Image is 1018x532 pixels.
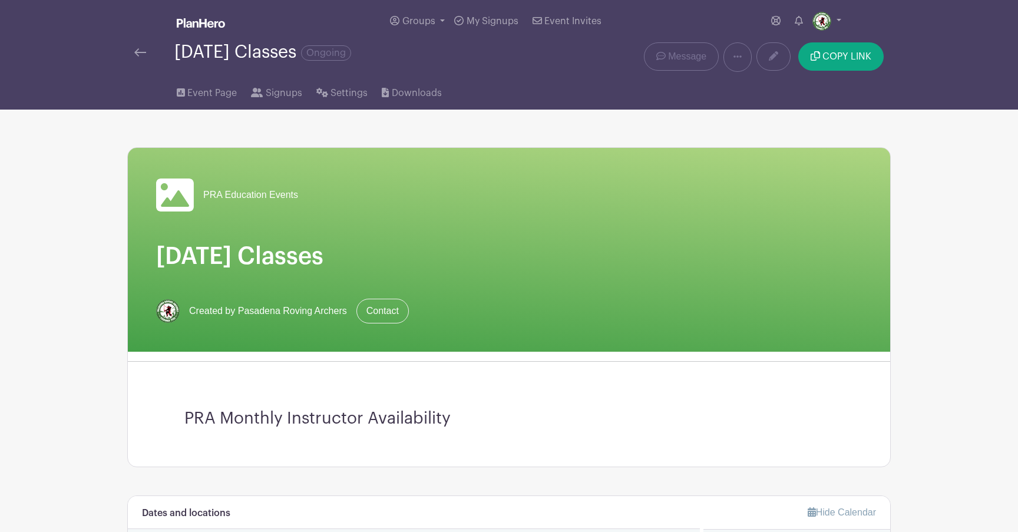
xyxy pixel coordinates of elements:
[174,42,351,62] div: [DATE] Classes
[156,299,180,323] img: 66f2d46b4c10d30b091a0621_Mask%20group.png
[184,409,834,429] h3: PRA Monthly Instructor Availability
[544,16,601,26] span: Event Invites
[251,72,302,110] a: Signups
[177,72,237,110] a: Event Page
[798,42,884,71] button: COPY LINK
[266,86,302,100] span: Signups
[467,16,518,26] span: My Signups
[177,18,225,28] img: logo_white-6c42ec7e38ccf1d336a20a19083b03d10ae64f83f12c07503d8b9e83406b4c7d.svg
[808,507,876,517] a: Hide Calendar
[644,42,719,71] a: Message
[301,45,351,61] span: Ongoing
[189,304,347,318] span: Created by Pasadena Roving Archers
[382,72,441,110] a: Downloads
[356,299,409,323] a: Contact
[668,49,706,64] span: Message
[316,72,368,110] a: Settings
[402,16,435,26] span: Groups
[142,508,230,519] h6: Dates and locations
[187,86,237,100] span: Event Page
[156,242,862,270] h1: [DATE] Classes
[812,12,831,31] img: 66f2d46b4c10d30b091a0621_Mask%20group.png
[134,48,146,57] img: back-arrow-29a5d9b10d5bd6ae65dc969a981735edf675c4d7a1fe02e03b50dbd4ba3cdb55.svg
[330,86,368,100] span: Settings
[822,52,871,61] span: COPY LINK
[203,188,298,202] span: PRA Education Events
[392,86,442,100] span: Downloads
